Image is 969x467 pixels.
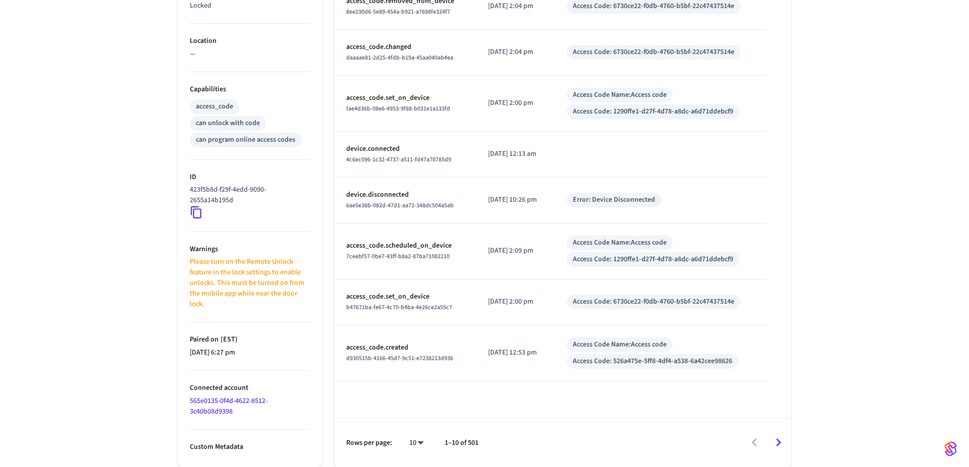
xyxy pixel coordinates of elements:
p: [DATE] 2:00 pm [488,98,543,108]
p: access_code.changed [346,42,464,52]
span: d930515b-4166-45d7-9c51-e7238213d936 [346,354,453,363]
p: — [190,49,310,60]
p: Warnings [190,244,310,255]
div: Access Code Name: Access code [573,238,667,248]
button: Go to next page [767,431,790,454]
p: [DATE] 6:27 pm [190,347,310,358]
p: device.disconnected [346,190,464,200]
p: [DATE] 2:04 pm [488,1,543,12]
span: 4c6ec096-1c32-4737-a511-fd47a70785d9 [346,155,451,164]
p: Please turn on the Remote Unlock feature in the lock settings to enable unlocks. This must be tur... [190,257,310,310]
p: [DATE] 12:13 am [488,149,543,159]
p: Rows per page: [346,438,392,448]
div: Access Code: 1290ffe1-d27f-4d78-a8dc-a6d71ddebcf9 [573,254,733,265]
p: [DATE] 10:26 pm [488,195,543,205]
div: can unlock with code [196,118,260,129]
div: Access Code Name: Access code [573,90,667,100]
div: Access Code Name: Access code [573,339,667,350]
p: 1–10 of 501 [445,438,478,448]
p: access_code.created [346,342,464,353]
div: can program online access codes [196,135,295,145]
div: Error: Device Disconnected [573,195,655,205]
p: Locked [190,1,310,11]
p: access_code.scheduled_on_device [346,241,464,251]
p: [DATE] 12:53 pm [488,347,543,358]
span: 8ee230d6-5e89-454a-b921-a7698fe324f7 [346,8,450,16]
div: Access Code: 526a475e-5ff8-4df4-a538-6a42cee98626 [573,356,732,367]
span: 7ceebf57-0be7-43ff-b8a2-87ba71082210 [346,252,450,261]
div: access_code [196,101,233,112]
p: device.connected [346,144,464,154]
p: Capabilities [190,84,310,95]
p: [DATE] 2:00 pm [488,297,543,307]
a: 565e0135-0f4d-4622-8512-3c40b08d9398 [190,396,267,417]
p: access_code.set_on_device [346,291,464,302]
div: Access Code: 6730ce22-f0db-4760-b5bf-22c47437514e [573,297,734,307]
p: access_code.set_on_device [346,93,464,103]
p: Connected account [190,383,310,393]
p: ID [190,172,310,183]
div: 10 [404,436,428,450]
span: ( EST ) [219,334,238,344]
span: daaaae81-2d25-4fdb-b19a-45aa040ab4ea [346,53,453,62]
div: Access Code: 6730ce22-f0db-4760-b5bf-22c47437514e [573,1,734,12]
div: Access Code: 1290ffe1-d27f-4d78-a8dc-a6d71ddebcf9 [573,106,733,117]
div: Access Code: 6730ce22-f0db-4760-b5bf-22c47437514e [573,47,734,57]
p: Paired on [190,334,310,345]
span: b47671ba-fe67-4c70-b4ba-4e26ce2a55c7 [346,303,452,312]
p: Location [190,36,310,46]
img: SeamLogoGradient.69752ec5.svg [945,441,957,457]
p: [DATE] 2:04 pm [488,47,543,57]
p: 423f5b8d-f29f-4edd-9090-2655a14b195d [190,185,306,206]
p: Custom Metadata [190,442,310,452]
span: 6ae5e38b-082d-47d1-aa72-348dc504a5ab [346,201,454,210]
p: [DATE] 2:09 pm [488,246,543,256]
span: fae4d36b-08e6-4953-9f88-b031e1a133fd [346,104,450,113]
